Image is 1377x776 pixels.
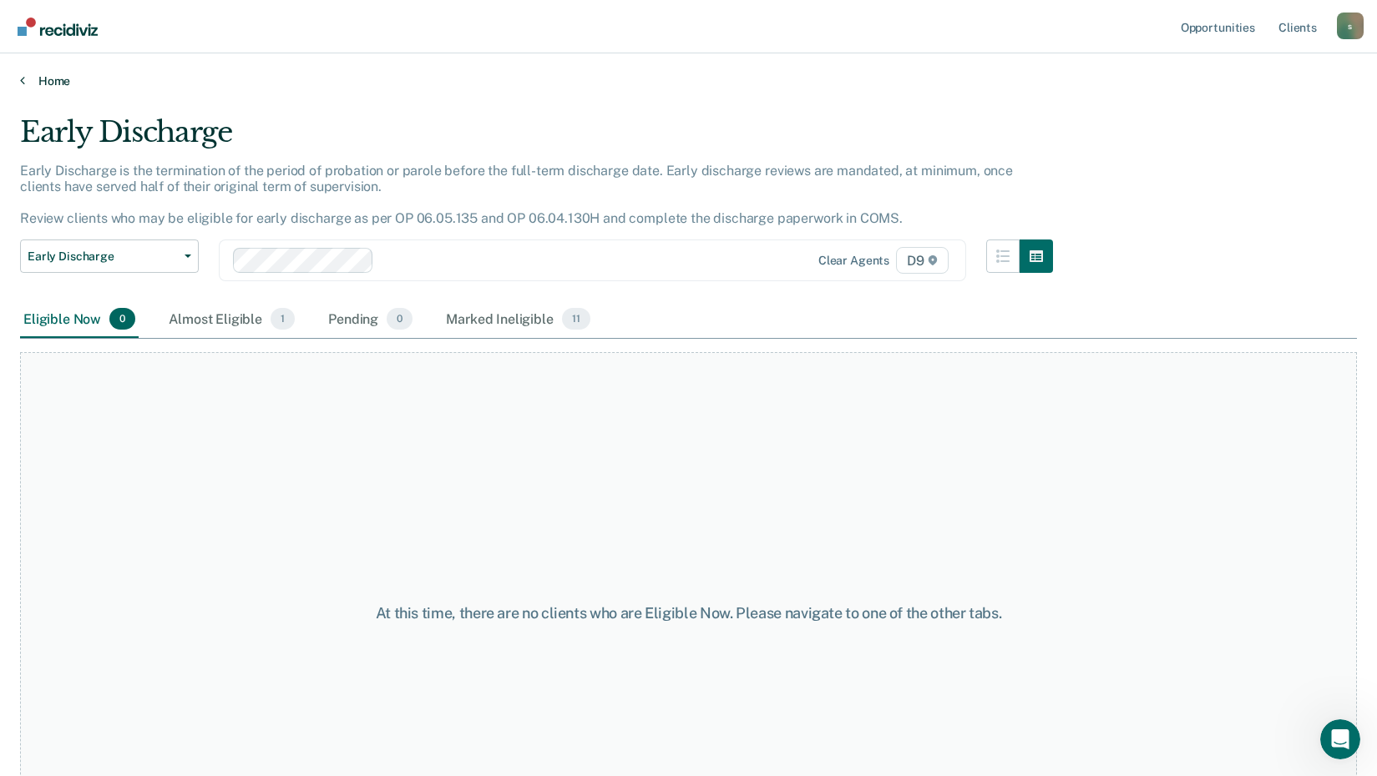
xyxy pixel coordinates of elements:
iframe: Intercom live chat [1320,719,1360,759]
button: Early Discharge [20,239,199,273]
p: Early Discharge is the termination of the period of probation or parole before the full-term disc... [20,163,1013,227]
span: Early Discharge [28,249,178,264]
div: Marked Ineligible11 [443,301,593,338]
a: Home [20,73,1357,88]
img: Recidiviz [18,18,98,36]
div: Early Discharge [20,115,1053,163]
span: 0 [109,308,135,330]
span: 11 [562,308,590,330]
div: s [1337,13,1364,39]
div: Pending0 [325,301,416,338]
span: 0 [387,308,413,330]
div: Almost Eligible1 [165,301,298,338]
button: Profile dropdown button [1337,13,1364,39]
span: 1 [271,308,295,330]
div: Clear agents [818,254,889,268]
div: Eligible Now0 [20,301,139,338]
span: D9 [896,247,949,274]
div: At this time, there are no clients who are Eligible Now. Please navigate to one of the other tabs. [355,604,1023,622]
